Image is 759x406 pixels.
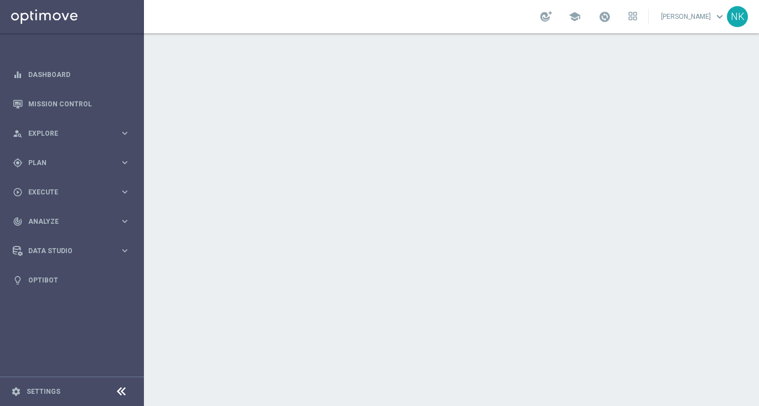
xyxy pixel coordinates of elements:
button: lightbulb Optibot [12,276,131,285]
button: person_search Explore keyboard_arrow_right [12,129,131,138]
div: Execute [13,187,120,197]
div: NK [727,6,748,27]
button: Mission Control [12,100,131,109]
i: gps_fixed [13,158,23,168]
i: track_changes [13,217,23,227]
i: person_search [13,129,23,138]
i: equalizer [13,70,23,80]
i: keyboard_arrow_right [120,128,130,138]
i: lightbulb [13,275,23,285]
a: Optibot [28,265,130,295]
span: Explore [28,130,120,137]
a: [PERSON_NAME]keyboard_arrow_down [660,8,727,25]
button: equalizer Dashboard [12,70,131,79]
i: keyboard_arrow_right [120,245,130,256]
div: Mission Control [13,89,130,119]
a: Mission Control [28,89,130,119]
a: Settings [27,388,60,395]
span: Data Studio [28,248,120,254]
button: Data Studio keyboard_arrow_right [12,246,131,255]
i: play_circle_outline [13,187,23,197]
div: Explore [13,129,120,138]
i: keyboard_arrow_right [120,187,130,197]
div: Analyze [13,217,120,227]
div: Plan [13,158,120,168]
span: Analyze [28,218,120,225]
div: Optibot [13,265,130,295]
span: school [569,11,581,23]
span: Plan [28,160,120,166]
a: Dashboard [28,60,130,89]
span: Execute [28,189,120,196]
div: Data Studio [13,246,120,256]
button: track_changes Analyze keyboard_arrow_right [12,217,131,226]
button: play_circle_outline Execute keyboard_arrow_right [12,188,131,197]
div: Dashboard [13,60,130,89]
button: gps_fixed Plan keyboard_arrow_right [12,158,131,167]
i: keyboard_arrow_right [120,216,130,227]
span: keyboard_arrow_down [714,11,726,23]
i: keyboard_arrow_right [120,157,130,168]
i: settings [11,387,21,397]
